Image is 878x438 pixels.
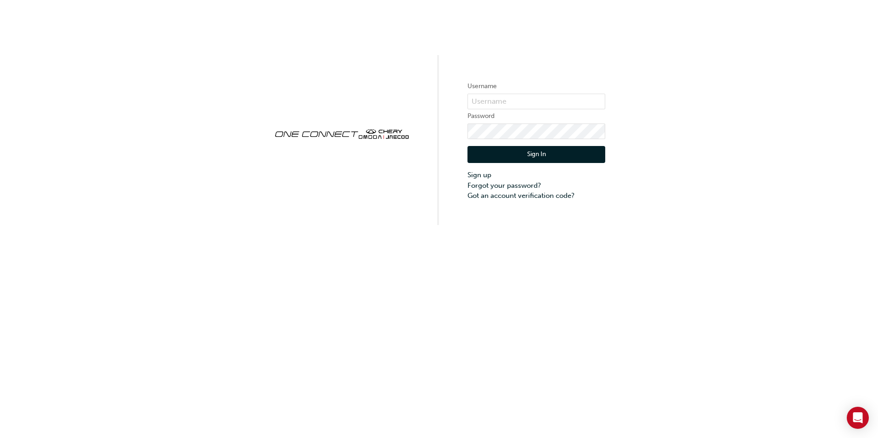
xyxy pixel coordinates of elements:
[467,81,605,92] label: Username
[273,121,411,145] img: oneconnect
[467,180,605,191] a: Forgot your password?
[467,170,605,180] a: Sign up
[467,94,605,109] input: Username
[467,191,605,201] a: Got an account verification code?
[467,146,605,163] button: Sign In
[847,407,869,429] div: Open Intercom Messenger
[467,111,605,122] label: Password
